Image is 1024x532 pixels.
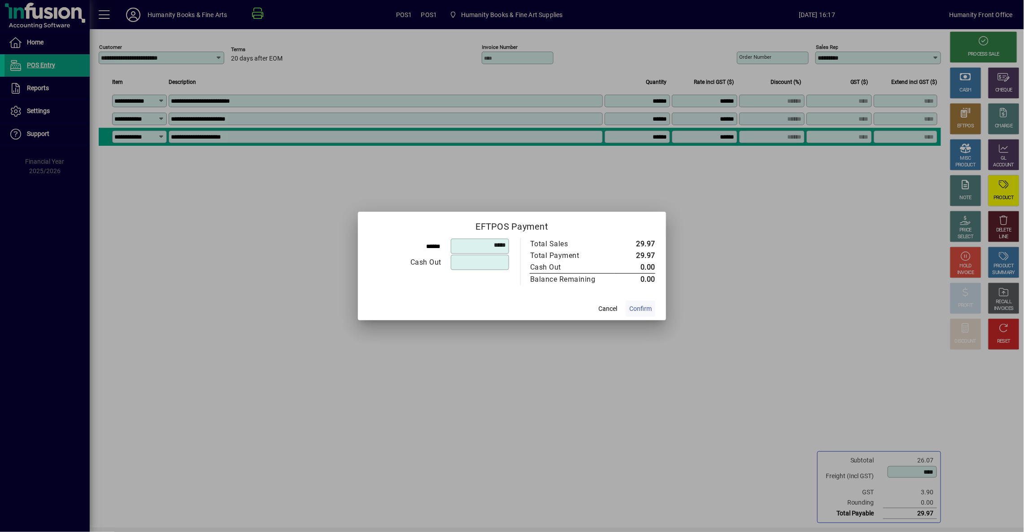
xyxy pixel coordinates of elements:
[626,301,655,317] button: Confirm
[530,250,614,262] td: Total Payment
[530,238,614,250] td: Total Sales
[614,250,655,262] td: 29.97
[530,274,606,285] div: Balance Remaining
[369,257,441,268] div: Cash Out
[530,262,606,273] div: Cash Out
[614,274,655,286] td: 0.00
[598,304,617,314] span: Cancel
[593,301,622,317] button: Cancel
[614,262,655,274] td: 0.00
[358,212,666,238] h2: EFTPOS Payment
[614,238,655,250] td: 29.97
[629,304,652,314] span: Confirm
